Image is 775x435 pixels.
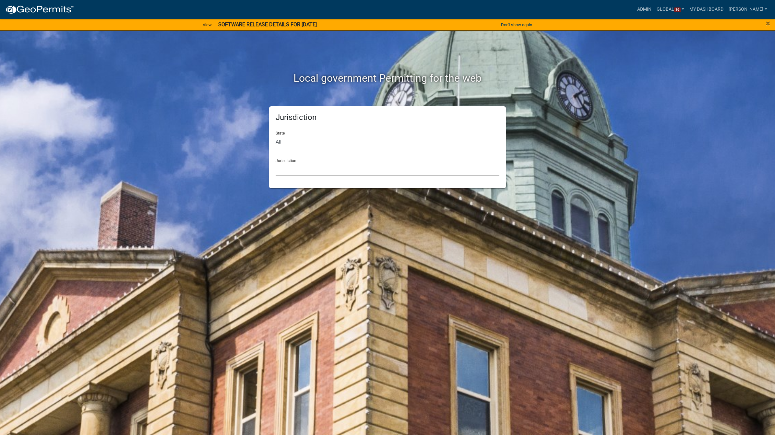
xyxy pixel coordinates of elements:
[276,113,499,122] h5: Jurisdiction
[498,19,535,30] button: Don't show again
[766,19,770,28] span: ×
[218,21,317,28] strong: SOFTWARE RELEASE DETAILS FOR [DATE]
[635,3,654,16] a: Admin
[200,19,214,30] a: View
[726,3,770,16] a: [PERSON_NAME]
[208,72,567,84] h2: Local government Permitting for the web
[687,3,726,16] a: My Dashboard
[654,3,687,16] a: Global16
[766,19,770,27] button: Close
[674,7,681,13] span: 16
